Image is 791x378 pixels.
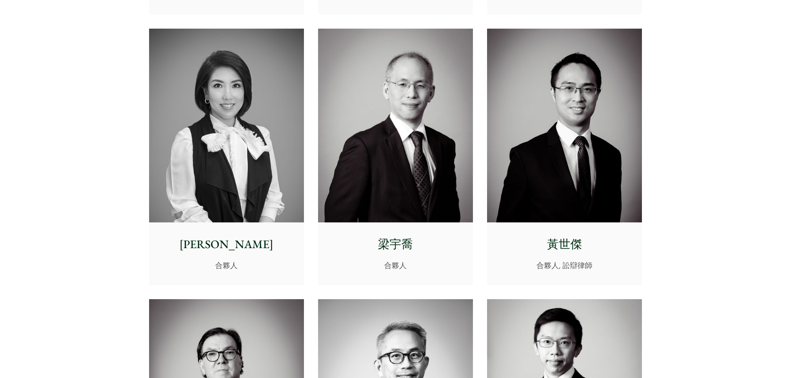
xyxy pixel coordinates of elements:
[325,236,466,253] p: 梁宇喬
[494,260,635,271] p: 合夥人, 訟辯律師
[494,236,635,253] p: 黃世傑
[149,29,304,285] a: [PERSON_NAME] 合夥人
[487,29,642,285] a: 黃世傑 合夥人, 訟辯律師
[318,29,473,285] a: 梁宇喬 合夥人
[156,260,297,271] p: 合夥人
[325,260,466,271] p: 合夥人
[156,236,297,253] p: [PERSON_NAME]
